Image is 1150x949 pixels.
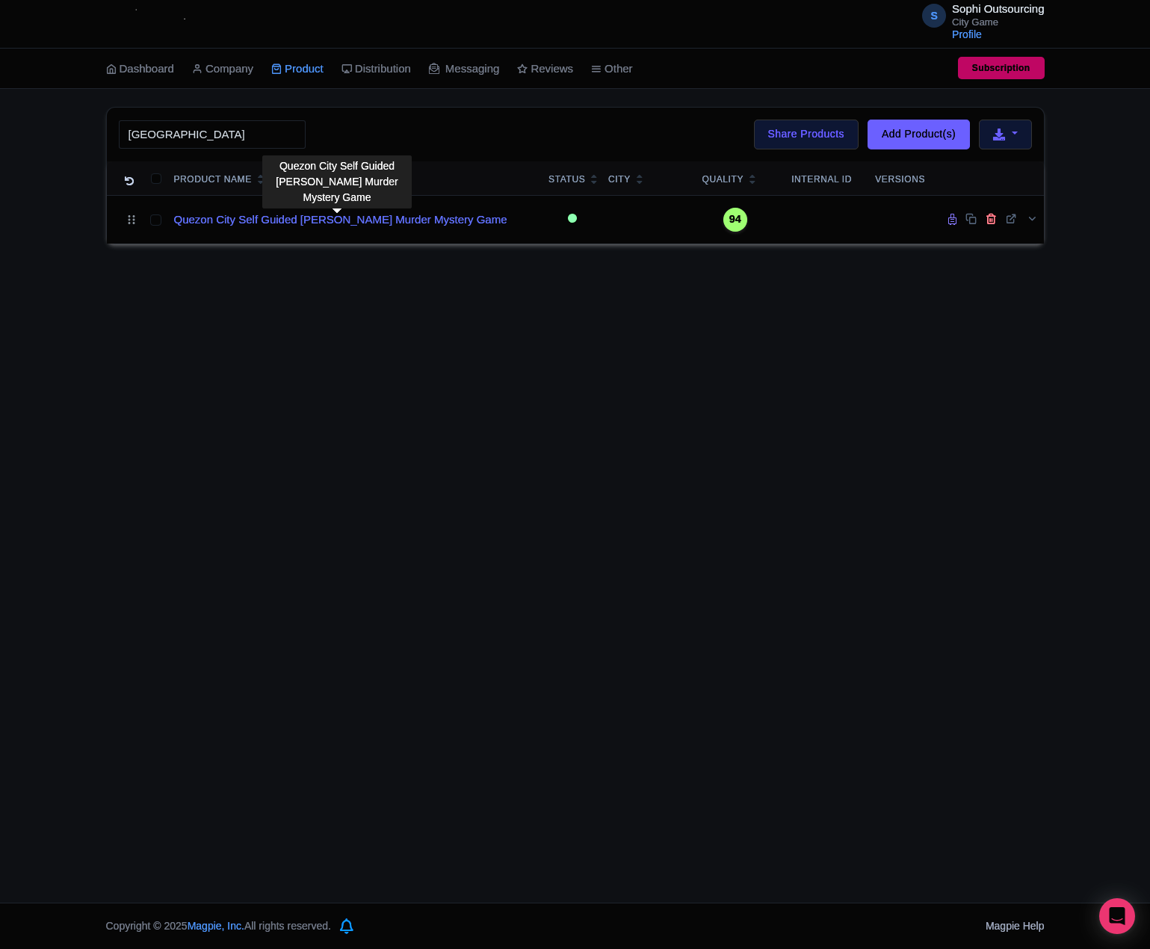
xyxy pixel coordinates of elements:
[958,57,1045,79] a: Subscription
[922,4,946,28] span: S
[517,49,573,90] a: Reviews
[341,49,411,90] a: Distribution
[952,2,1044,15] span: Sophi Outsourcing
[99,7,214,40] img: logo-ab69f6fb50320c5b225c76a69d11143b.png
[986,920,1045,932] a: Magpie Help
[192,49,253,90] a: Company
[729,211,741,228] span: 94
[106,49,174,90] a: Dashboard
[702,173,744,186] div: Quality
[174,211,507,229] a: Quezon City Self Guided [PERSON_NAME] Murder Mystery Game
[548,173,585,186] div: Status
[565,208,580,230] div: Active
[754,120,859,149] a: Share Products
[952,17,1044,27] small: City Game
[271,49,324,90] a: Product
[913,3,1044,27] a: S Sophi Outsourcing City Game
[174,173,252,186] div: Product Name
[262,155,412,208] div: Quezon City Self Guided [PERSON_NAME] Murder Mystery Game
[97,918,340,934] div: Copyright © 2025 All rights reserved.
[608,173,631,186] div: City
[774,161,869,196] th: Internal ID
[429,49,500,90] a: Messaging
[869,161,931,196] th: Versions
[188,920,244,932] span: Magpie, Inc.
[702,208,767,232] a: 94
[868,120,970,149] a: Add Product(s)
[952,28,982,40] a: Profile
[119,120,306,149] input: Search product name, city, or interal id
[1099,898,1135,934] div: Open Intercom Messenger
[591,49,633,90] a: Other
